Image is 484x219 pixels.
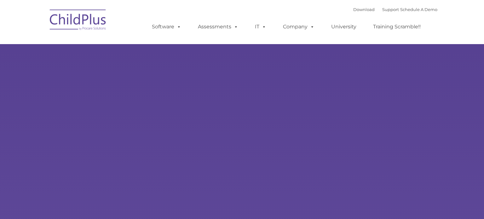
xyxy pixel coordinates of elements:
[353,7,375,12] a: Download
[382,7,399,12] a: Support
[192,20,245,33] a: Assessments
[146,20,187,33] a: Software
[249,20,273,33] a: IT
[353,7,437,12] font: |
[277,20,321,33] a: Company
[400,7,437,12] a: Schedule A Demo
[47,5,110,37] img: ChildPlus by Procare Solutions
[325,20,363,33] a: University
[367,20,427,33] a: Training Scramble!!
